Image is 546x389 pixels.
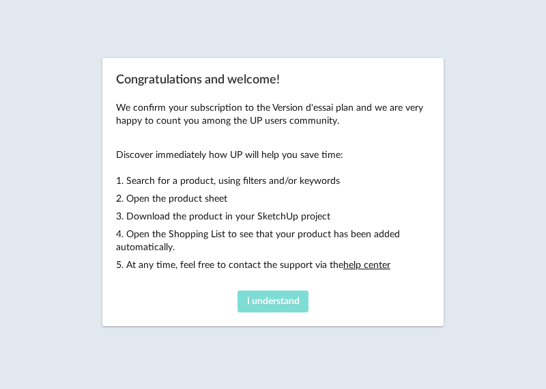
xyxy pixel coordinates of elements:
p: 4. Open the Shopping List to see that your product has been added automatically. [116,228,430,253]
span: I understand [247,297,300,306]
span: Congratulations and welcome! [116,74,280,86]
p: 3. Download the product in your SketchUp project [116,211,430,223]
a: help center [343,260,390,270]
p: 1. Search for a product, using filters and/or keywords [116,175,430,187]
p: Discover immediately how UP will help you save time: [116,149,430,161]
p: 2. Open the product sheet [116,193,430,205]
p: We confirm your subscription to the Version d'essai plan and we are very happy to count you among... [116,102,430,126]
p: 5. At any time, feel free to contact the support via the [116,259,430,271]
div: Congratulations and welcome! [102,58,444,326]
button: I understand [238,291,308,312]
